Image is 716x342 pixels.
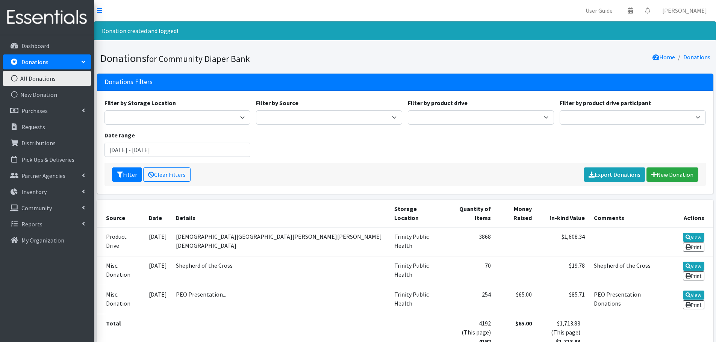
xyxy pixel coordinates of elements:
[104,78,153,86] h3: Donations Filters
[536,227,589,256] td: $1,608.34
[495,285,537,314] td: $65.00
[144,227,171,256] td: [DATE]
[97,256,145,285] td: Misc. Donation
[390,200,444,227] th: Storage Location
[656,3,713,18] a: [PERSON_NAME]
[3,71,91,86] a: All Donations
[536,285,589,314] td: $85.71
[3,38,91,53] a: Dashboard
[515,319,532,327] strong: $65.00
[100,52,403,65] h1: Donations
[652,53,675,61] a: Home
[390,285,444,314] td: Trinity Public Health
[146,53,250,64] small: for Community Diaper Bank
[144,200,171,227] th: Date
[171,285,389,314] td: PEO Presentation...
[3,217,91,232] a: Reports
[589,200,662,227] th: Comments
[97,227,145,256] td: Product Drive
[408,98,468,107] label: Filter by product drive
[171,227,389,256] td: [DEMOGRAPHIC_DATA][GEOGRAPHIC_DATA][PERSON_NAME][PERSON_NAME][DEMOGRAPHIC_DATA]
[104,143,251,157] input: January 1, 2011 - December 31, 2011
[683,300,704,309] a: Print
[256,98,298,107] label: Filter by Source
[106,319,121,327] strong: Total
[444,227,495,256] td: 3868
[589,285,662,314] td: PEO Presentation Donations
[3,119,91,134] a: Requests
[536,200,589,227] th: In-kind Value
[112,167,142,182] button: Filter
[683,291,704,300] a: View
[21,220,42,228] p: Reports
[560,98,651,107] label: Filter by product drive participant
[171,200,389,227] th: Details
[21,172,65,179] p: Partner Agencies
[536,256,589,285] td: $19.78
[646,167,698,182] a: New Donation
[683,262,704,271] a: View
[3,136,91,151] a: Distributions
[3,5,91,30] img: HumanEssentials
[3,152,91,167] a: Pick Ups & Deliveries
[144,256,171,285] td: [DATE]
[3,103,91,118] a: Purchases
[3,233,91,248] a: My Organization
[144,285,171,314] td: [DATE]
[390,227,444,256] td: Trinity Public Health
[21,139,56,147] p: Distributions
[21,107,48,115] p: Purchases
[21,237,64,244] p: My Organization
[3,184,91,199] a: Inventory
[171,256,389,285] td: Shepherd of the Cross
[3,54,91,69] a: Donations
[3,87,91,102] a: New Donation
[21,42,49,50] p: Dashboard
[21,156,74,163] p: Pick Ups & Deliveries
[104,131,135,140] label: Date range
[683,53,710,61] a: Donations
[97,285,145,314] td: Misc. Donation
[584,167,645,182] a: Export Donations
[662,200,713,227] th: Actions
[97,200,145,227] th: Source
[444,200,495,227] th: Quantity of Items
[390,256,444,285] td: Trinity Public Health
[21,58,48,66] p: Donations
[21,204,52,212] p: Community
[94,21,716,40] div: Donation created and logged!
[104,98,176,107] label: Filter by Storage Location
[444,285,495,314] td: 254
[683,243,704,252] a: Print
[495,200,537,227] th: Money Raised
[21,188,47,196] p: Inventory
[444,256,495,285] td: 70
[589,256,662,285] td: Shepherd of the Cross
[3,200,91,215] a: Community
[21,123,45,131] p: Requests
[683,271,704,280] a: Print
[683,233,704,242] a: View
[580,3,619,18] a: User Guide
[143,167,191,182] a: Clear Filters
[3,168,91,183] a: Partner Agencies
